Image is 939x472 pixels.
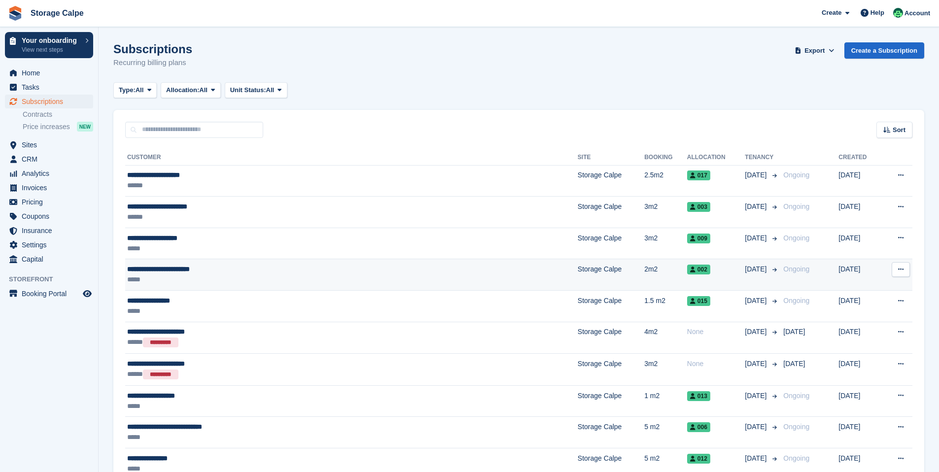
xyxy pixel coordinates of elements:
span: All [199,85,208,95]
th: Site [578,150,644,166]
span: 017 [687,170,710,180]
p: Recurring billing plans [113,57,192,68]
div: NEW [77,122,93,132]
span: CRM [22,152,81,166]
td: [DATE] [838,197,881,228]
td: 4m2 [644,322,687,354]
td: 3m2 [644,228,687,259]
span: [DATE] [783,328,805,336]
span: Account [904,8,930,18]
td: 2.5m2 [644,165,687,197]
a: menu [5,167,93,180]
span: 006 [687,422,710,432]
span: [DATE] [745,391,768,401]
a: menu [5,80,93,94]
a: Preview store [81,288,93,300]
div: None [687,327,745,337]
span: 003 [687,202,710,212]
a: menu [5,181,93,195]
span: [DATE] [745,202,768,212]
span: [DATE] [745,296,768,306]
a: menu [5,195,93,209]
td: Storage Calpe [578,197,644,228]
span: Pricing [22,195,81,209]
a: menu [5,138,93,152]
span: Export [804,46,825,56]
span: Sites [22,138,81,152]
span: Ongoing [783,423,809,431]
span: [DATE] [745,264,768,274]
td: [DATE] [838,259,881,291]
span: Price increases [23,122,70,132]
span: Subscriptions [22,95,81,108]
span: Ongoing [783,392,809,400]
button: Type: All [113,82,157,99]
a: menu [5,209,93,223]
span: Invoices [22,181,81,195]
span: 009 [687,234,710,243]
th: Customer [125,150,578,166]
td: Storage Calpe [578,385,644,417]
td: 5 m2 [644,417,687,448]
td: [DATE] [838,385,881,417]
a: menu [5,252,93,266]
span: [DATE] [745,359,768,369]
td: [DATE] [838,291,881,322]
a: Storage Calpe [27,5,88,21]
span: Capital [22,252,81,266]
span: All [266,85,275,95]
a: menu [5,238,93,252]
span: Sort [893,125,905,135]
span: Help [870,8,884,18]
td: Storage Calpe [578,291,644,322]
span: Ongoing [783,202,809,210]
span: Ongoing [783,234,809,242]
span: Home [22,66,81,80]
span: [DATE] [745,327,768,337]
button: Allocation: All [161,82,221,99]
th: Allocation [687,150,745,166]
td: 1 m2 [644,385,687,417]
td: 3m2 [644,354,687,386]
td: 3m2 [644,197,687,228]
a: menu [5,287,93,301]
span: Ongoing [783,454,809,462]
span: [DATE] [745,422,768,432]
a: Price increases NEW [23,121,93,132]
span: Coupons [22,209,81,223]
span: Type: [119,85,136,95]
td: Storage Calpe [578,417,644,448]
td: [DATE] [838,228,881,259]
th: Tenancy [745,150,779,166]
span: [DATE] [745,170,768,180]
p: View next steps [22,45,80,54]
span: Settings [22,238,81,252]
span: Ongoing [783,297,809,304]
span: Insurance [22,224,81,237]
span: Tasks [22,80,81,94]
span: Ongoing [783,265,809,273]
a: Create a Subscription [844,42,924,59]
td: Storage Calpe [578,228,644,259]
span: [DATE] [745,453,768,464]
span: [DATE] [783,360,805,368]
button: Unit Status: All [225,82,287,99]
span: 012 [687,454,710,464]
a: menu [5,152,93,166]
a: Contracts [23,110,93,119]
a: menu [5,95,93,108]
span: Create [822,8,841,18]
a: Your onboarding View next steps [5,32,93,58]
span: Ongoing [783,171,809,179]
a: menu [5,66,93,80]
span: Booking Portal [22,287,81,301]
span: Storefront [9,274,98,284]
td: [DATE] [838,322,881,354]
img: Calpe Storage [893,8,903,18]
p: Your onboarding [22,37,80,44]
span: 015 [687,296,710,306]
td: Storage Calpe [578,354,644,386]
span: Allocation: [166,85,199,95]
img: stora-icon-8386f47178a22dfd0bd8f6a31ec36ba5ce8667c1dd55bd0f319d3a0aa187defe.svg [8,6,23,21]
span: Analytics [22,167,81,180]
